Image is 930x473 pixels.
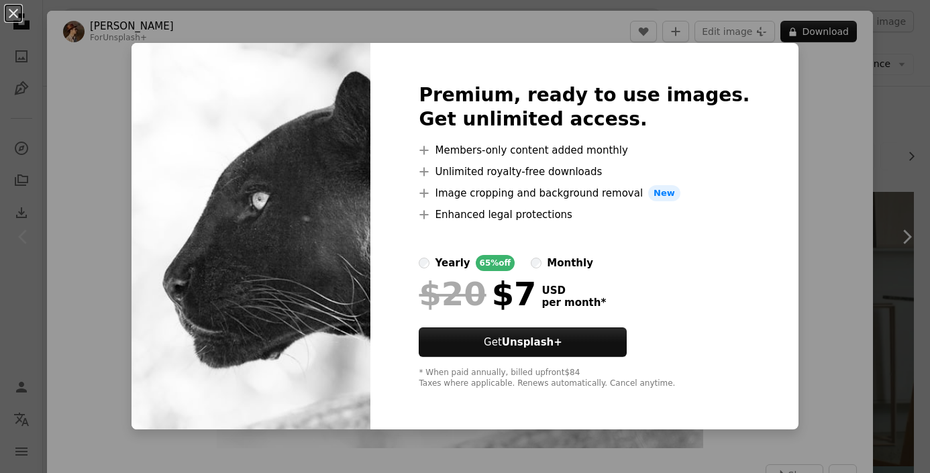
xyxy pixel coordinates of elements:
span: USD [541,284,606,297]
h2: Premium, ready to use images. Get unlimited access. [419,83,750,132]
span: New [648,185,680,201]
input: yearly65%off [419,258,429,268]
strong: Unsplash+ [502,336,562,348]
span: per month * [541,297,606,309]
div: 65% off [476,255,515,271]
li: Enhanced legal protections [419,207,750,223]
li: Unlimited royalty-free downloads [419,164,750,180]
li: Image cropping and background removal [419,185,750,201]
li: Members-only content added monthly [419,142,750,158]
img: premium_photo-1719842310360-c766d2bcfbf2 [132,43,370,429]
button: GetUnsplash+ [419,327,627,357]
div: yearly [435,255,470,271]
span: $20 [419,276,486,311]
div: monthly [547,255,593,271]
div: * When paid annually, billed upfront $84 Taxes where applicable. Renews automatically. Cancel any... [419,368,750,389]
input: monthly [531,258,541,268]
div: $7 [419,276,536,311]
